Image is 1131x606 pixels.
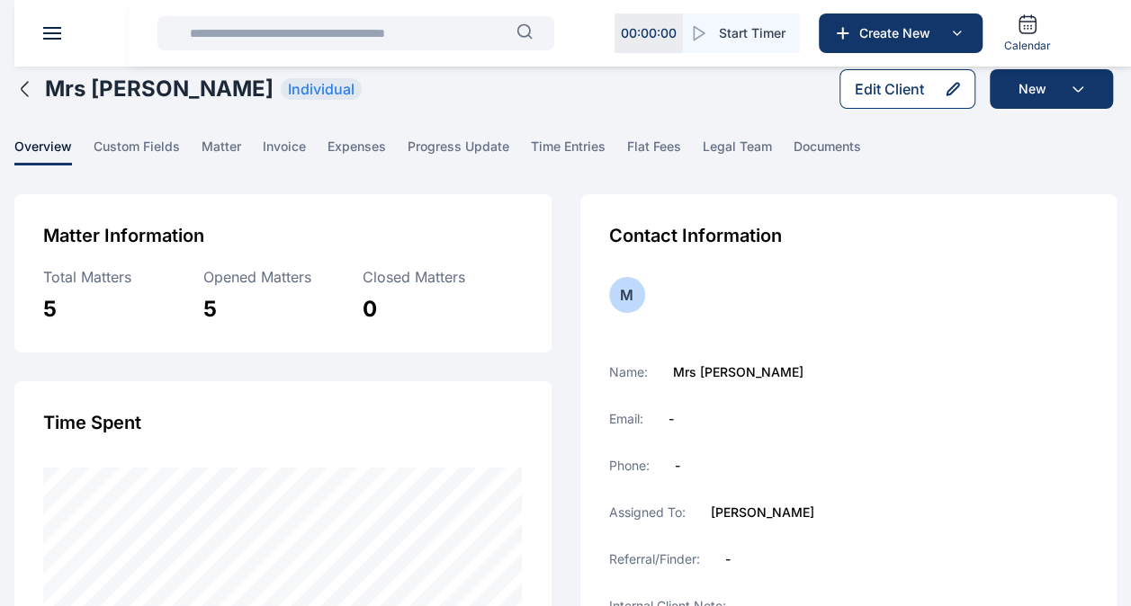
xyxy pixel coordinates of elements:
[719,24,785,42] span: Start Timer
[669,410,674,428] label: -
[328,138,386,165] span: expenses
[263,138,328,165] a: invoice
[725,550,731,568] label: -
[45,75,274,103] h1: Mrs [PERSON_NAME]
[609,277,645,313] button: M
[14,138,94,165] a: overview
[675,457,680,475] label: -
[609,284,645,306] div: M
[363,295,523,324] div: 0
[627,138,681,165] span: flat fees
[621,24,677,42] p: 00 : 00 : 00
[990,69,1113,109] button: New
[363,266,523,288] div: Closed Matters
[609,457,650,475] label: Phone:
[609,410,643,428] label: Email:
[703,138,772,165] span: legal team
[711,504,814,521] label: [PERSON_NAME]
[43,295,203,324] div: 5
[203,295,364,324] div: 5
[609,223,1089,248] div: Contact Information
[673,363,803,381] label: Mrs [PERSON_NAME]
[609,363,648,381] label: Name:
[609,504,686,521] label: Assigned To:
[855,78,924,100] div: Edit Client
[794,138,861,165] span: documents
[794,138,883,165] a: documents
[328,138,408,165] a: expenses
[531,138,627,165] a: time entries
[14,138,72,165] span: overview
[1004,39,1051,53] span: Calendar
[94,138,202,165] a: custom fields
[703,138,794,165] a: legal team
[202,138,263,165] a: matter
[819,13,983,53] button: Create New
[683,13,800,53] button: Start Timer
[839,69,975,109] button: Edit Client
[202,138,241,165] span: matter
[531,138,606,165] span: time entries
[609,550,700,568] label: Referral/Finder:
[94,138,180,165] span: custom fields
[997,6,1058,60] a: Calendar
[627,138,703,165] a: flat fees
[852,24,946,42] span: Create New
[43,410,523,435] div: Time Spent
[408,138,531,165] a: progress update
[263,138,306,165] span: invoice
[408,138,509,165] span: progress update
[281,78,362,100] span: Individual
[43,266,203,288] div: Total Matters
[43,223,523,248] div: Matter Information
[203,266,364,288] div: Opened Matters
